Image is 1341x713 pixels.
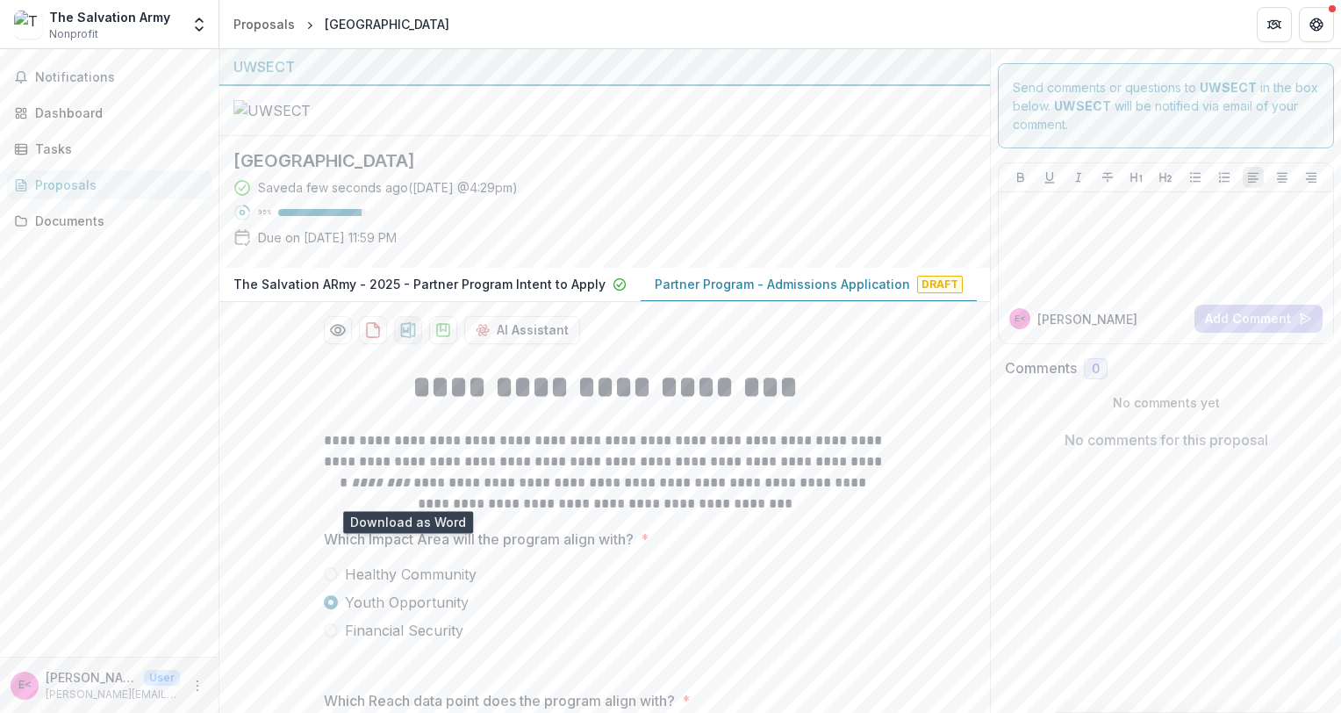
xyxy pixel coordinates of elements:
[325,15,449,33] div: [GEOGRAPHIC_DATA]
[233,150,948,171] h2: [GEOGRAPHIC_DATA]
[1010,167,1031,188] button: Bold
[1272,167,1293,188] button: Align Center
[1194,305,1323,333] button: Add Comment
[226,11,302,37] a: Proposals
[429,316,457,344] button: download-proposal
[1214,167,1235,188] button: Ordered List
[1257,7,1292,42] button: Partners
[49,8,170,26] div: The Salvation Army
[18,680,32,691] div: Elizabeth Pond Reza <elizabeth.reza@use.salvationarmy.org>
[1015,314,1026,323] div: Elizabeth Pond Reza <elizabeth.reza@use.salvationarmy.org>
[226,11,456,37] nav: breadcrumb
[1065,429,1268,450] p: No comments for this proposal
[233,56,976,77] div: UWSECT
[998,63,1334,148] div: Send comments or questions to in the box below. will be notified via email of your comment.
[7,170,212,199] a: Proposals
[1243,167,1264,188] button: Align Left
[1155,167,1176,188] button: Heading 2
[7,134,212,163] a: Tasks
[655,275,910,293] p: Partner Program - Admissions Application
[1005,360,1077,377] h2: Comments
[394,316,422,344] button: download-proposal
[1200,80,1257,95] strong: UWSECT
[1185,167,1206,188] button: Bullet List
[1092,362,1100,377] span: 0
[233,275,606,293] p: The Salvation ARmy - 2025 - Partner Program Intent to Apply
[144,670,180,686] p: User
[1097,167,1118,188] button: Strike
[49,26,98,42] span: Nonprofit
[1301,167,1322,188] button: Align Right
[187,675,208,696] button: More
[359,316,387,344] button: download-proposal
[1126,167,1147,188] button: Heading 1
[46,668,137,687] p: [PERSON_NAME] [PERSON_NAME] <[PERSON_NAME][EMAIL_ADDRESS][PERSON_NAME][DOMAIN_NAME]>
[35,104,197,122] div: Dashboard
[324,316,352,344] button: Preview d084f07a-dd34-447f-8b3f-2ca3a7e10444-1.pdf
[324,529,634,550] p: Which Impact Area will the program align with?
[35,70,204,85] span: Notifications
[7,206,212,235] a: Documents
[14,11,42,39] img: The Salvation Army
[46,687,180,702] p: [PERSON_NAME][EMAIL_ADDRESS][PERSON_NAME][DOMAIN_NAME]
[35,212,197,230] div: Documents
[464,316,580,344] button: AI Assistant
[258,178,518,197] div: Saved a few seconds ago ( [DATE] @ 4:29pm )
[1037,310,1137,328] p: [PERSON_NAME]
[187,7,212,42] button: Open entity switcher
[1299,7,1334,42] button: Get Help
[1068,167,1089,188] button: Italicize
[1054,98,1111,113] strong: UWSECT
[917,276,963,293] span: Draft
[345,592,469,613] span: Youth Opportunity
[324,690,675,711] p: Which Reach data point does the program align with?
[233,100,409,121] img: UWSECT
[1005,393,1327,412] p: No comments yet
[345,620,463,641] span: Financial Security
[233,15,295,33] div: Proposals
[35,140,197,158] div: Tasks
[7,98,212,127] a: Dashboard
[1039,167,1060,188] button: Underline
[258,228,397,247] p: Due on [DATE] 11:59 PM
[258,206,271,219] p: 95 %
[345,564,477,585] span: Healthy Community
[7,63,212,91] button: Notifications
[35,176,197,194] div: Proposals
